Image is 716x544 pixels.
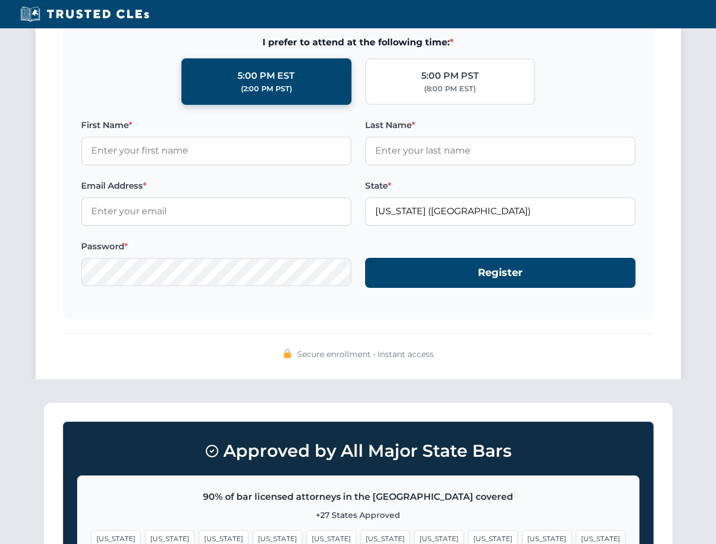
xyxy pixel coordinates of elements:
[77,436,639,466] h3: Approved by All Major State Bars
[365,118,635,132] label: Last Name
[81,137,351,165] input: Enter your first name
[81,35,635,50] span: I prefer to attend at the following time:
[283,349,292,358] img: 🔒
[81,118,351,132] label: First Name
[91,509,625,521] p: +27 States Approved
[241,83,292,95] div: (2:00 PM PST)
[297,348,434,360] span: Secure enrollment • Instant access
[81,197,351,226] input: Enter your email
[365,179,635,193] label: State
[238,69,295,83] div: 5:00 PM EST
[17,6,152,23] img: Trusted CLEs
[81,240,351,253] label: Password
[424,83,476,95] div: (8:00 PM EST)
[81,179,351,193] label: Email Address
[365,137,635,165] input: Enter your last name
[91,490,625,504] p: 90% of bar licensed attorneys in the [GEOGRAPHIC_DATA] covered
[365,258,635,288] button: Register
[421,69,479,83] div: 5:00 PM PST
[365,197,635,226] input: Florida (FL)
